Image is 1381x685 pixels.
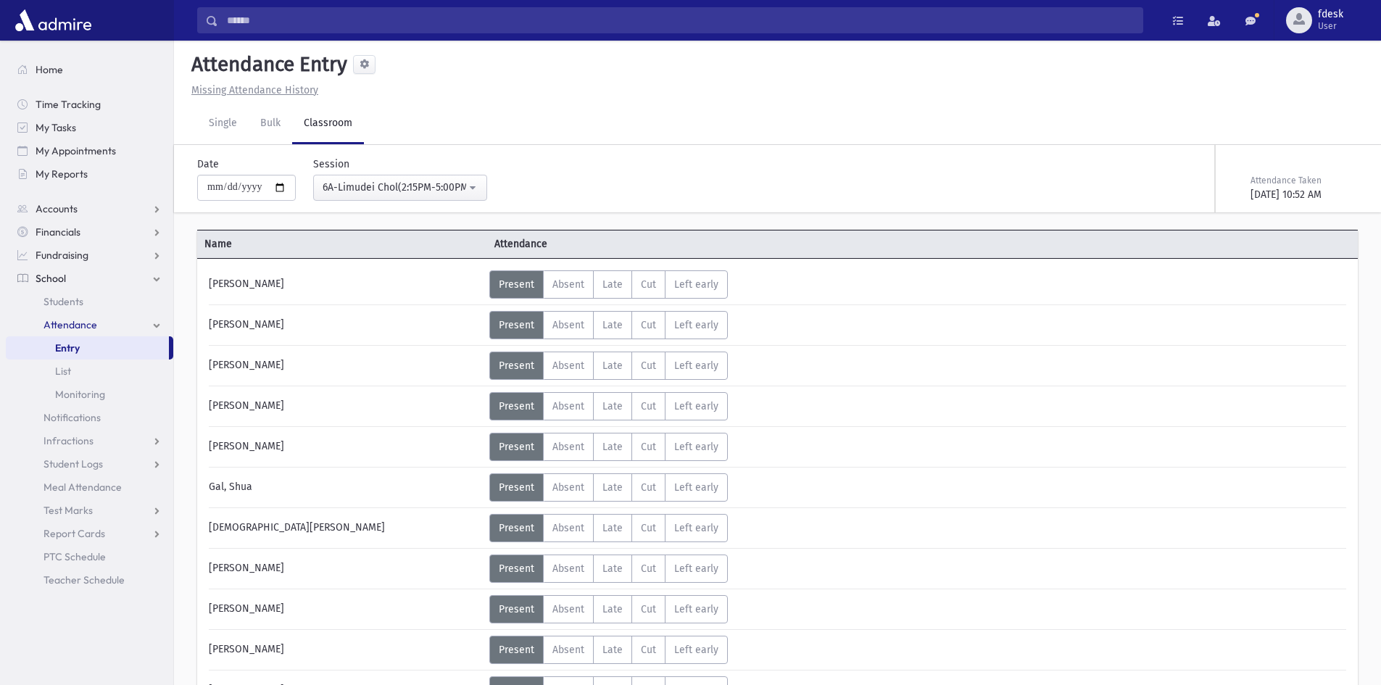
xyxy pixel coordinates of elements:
[6,197,173,220] a: Accounts
[202,595,489,623] div: [PERSON_NAME]
[202,270,489,299] div: [PERSON_NAME]
[43,318,97,331] span: Attendance
[55,365,71,378] span: List
[43,527,105,540] span: Report Cards
[641,603,656,615] span: Cut
[6,429,173,452] a: Infractions
[674,319,718,331] span: Left early
[6,244,173,267] a: Fundraising
[552,441,584,453] span: Absent
[6,93,173,116] a: Time Tracking
[602,441,623,453] span: Late
[489,514,728,542] div: AttTypes
[1318,9,1343,20] span: fdesk
[489,473,728,502] div: AttTypes
[6,58,173,81] a: Home
[499,400,534,412] span: Present
[218,7,1142,33] input: Search
[641,360,656,372] span: Cut
[499,603,534,615] span: Present
[186,84,318,96] a: Missing Attendance History
[43,504,93,517] span: Test Marks
[499,644,534,656] span: Present
[499,481,534,494] span: Present
[36,121,76,134] span: My Tasks
[202,392,489,420] div: [PERSON_NAME]
[202,433,489,461] div: [PERSON_NAME]
[36,249,88,262] span: Fundraising
[552,319,584,331] span: Absent
[641,319,656,331] span: Cut
[499,441,534,453] span: Present
[602,400,623,412] span: Late
[36,272,66,285] span: School
[552,603,584,615] span: Absent
[602,278,623,291] span: Late
[202,514,489,542] div: [DEMOGRAPHIC_DATA][PERSON_NAME]
[36,98,101,111] span: Time Tracking
[499,522,534,534] span: Present
[641,441,656,453] span: Cut
[55,341,80,354] span: Entry
[489,555,728,583] div: AttTypes
[6,568,173,591] a: Teacher Schedule
[489,270,728,299] div: AttTypes
[6,336,169,360] a: Entry
[552,522,584,534] span: Absent
[499,319,534,331] span: Present
[197,236,487,252] span: Name
[499,278,534,291] span: Present
[313,157,349,172] label: Session
[6,267,173,290] a: School
[202,555,489,583] div: [PERSON_NAME]
[36,202,78,215] span: Accounts
[487,236,777,252] span: Attendance
[202,473,489,502] div: Gal, Shua
[36,167,88,180] span: My Reports
[36,144,116,157] span: My Appointments
[43,434,94,447] span: Infractions
[36,225,80,238] span: Financials
[292,104,364,144] a: Classroom
[674,603,718,615] span: Left early
[1251,187,1355,202] div: [DATE] 10:52 AM
[197,157,219,172] label: Date
[602,562,623,575] span: Late
[489,636,728,664] div: AttTypes
[6,313,173,336] a: Attendance
[674,522,718,534] span: Left early
[641,644,656,656] span: Cut
[489,595,728,623] div: AttTypes
[1318,20,1343,32] span: User
[43,411,101,424] span: Notifications
[202,311,489,339] div: [PERSON_NAME]
[641,278,656,291] span: Cut
[202,636,489,664] div: [PERSON_NAME]
[602,644,623,656] span: Late
[489,433,728,461] div: AttTypes
[674,400,718,412] span: Left early
[6,522,173,545] a: Report Cards
[6,452,173,476] a: Student Logs
[489,392,728,420] div: AttTypes
[43,295,83,308] span: Students
[641,562,656,575] span: Cut
[552,481,584,494] span: Absent
[499,562,534,575] span: Present
[641,400,656,412] span: Cut
[313,175,487,201] button: 6A-Limudei Chol(2:15PM-5:00PM)
[12,6,95,35] img: AdmirePro
[186,52,347,77] h5: Attendance Entry
[552,360,584,372] span: Absent
[55,388,105,401] span: Monitoring
[674,360,718,372] span: Left early
[602,360,623,372] span: Late
[674,562,718,575] span: Left early
[197,104,249,144] a: Single
[552,400,584,412] span: Absent
[6,499,173,522] a: Test Marks
[6,220,173,244] a: Financials
[43,550,106,563] span: PTC Schedule
[602,603,623,615] span: Late
[6,406,173,429] a: Notifications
